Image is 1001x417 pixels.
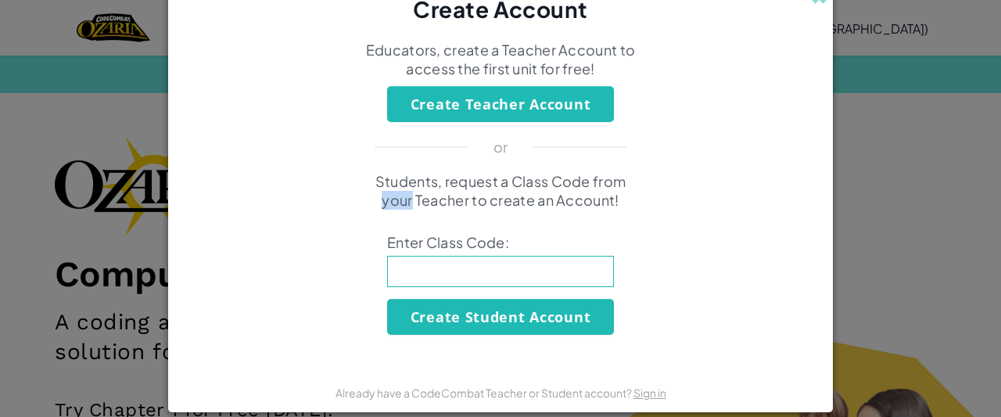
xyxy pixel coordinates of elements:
[364,172,637,210] p: Students, request a Class Code from your Teacher to create an Account!
[493,138,508,156] p: or
[387,299,614,335] button: Create Student Account
[387,86,614,122] button: Create Teacher Account
[364,41,637,78] p: Educators, create a Teacher Account to access the first unit for free!
[387,233,614,252] span: Enter Class Code:
[335,386,633,400] span: Already have a CodeCombat Teacher or Student account?
[633,386,666,400] a: Sign in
